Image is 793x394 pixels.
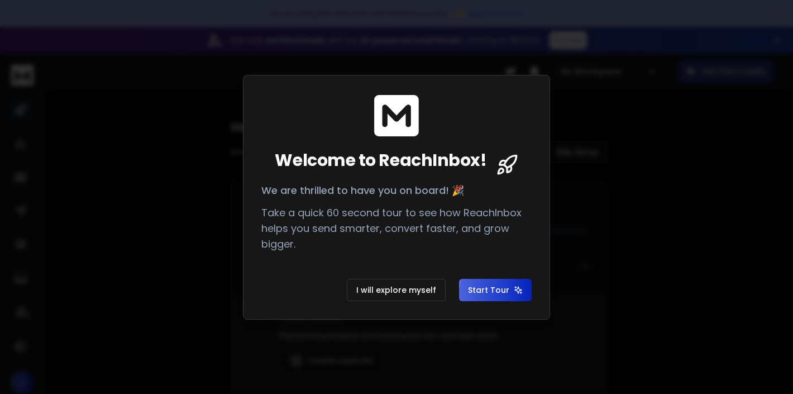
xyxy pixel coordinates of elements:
[347,279,446,301] button: I will explore myself
[275,150,486,170] span: Welcome to ReachInbox!
[261,205,532,252] p: Take a quick 60 second tour to see how ReachInbox helps you send smarter, convert faster, and gro...
[261,183,532,198] p: We are thrilled to have you on board! 🎉
[459,279,532,301] button: Start Tour
[468,284,523,296] span: Start Tour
